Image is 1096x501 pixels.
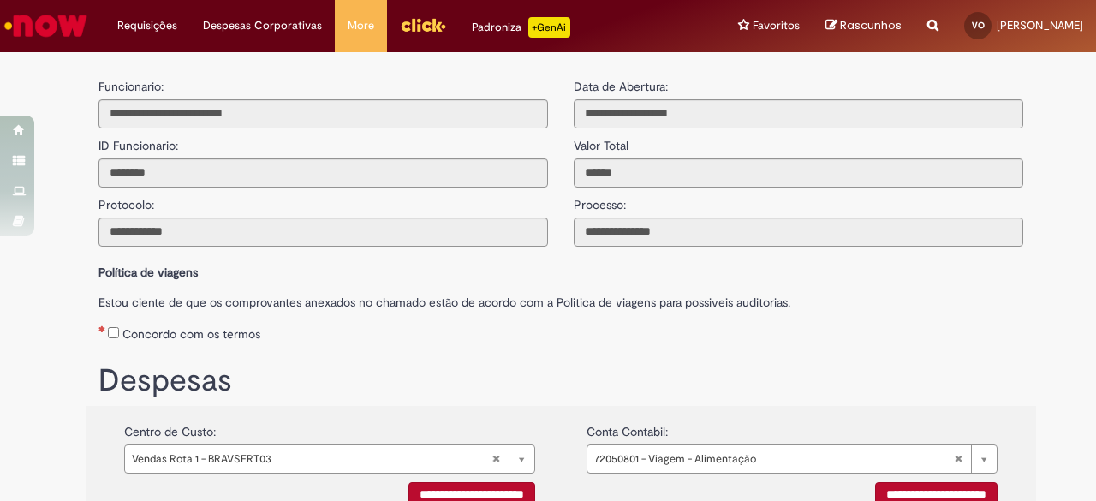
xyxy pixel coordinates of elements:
span: More [348,17,374,34]
span: [PERSON_NAME] [997,18,1083,33]
label: ID Funcionario: [98,128,178,154]
a: Vendas Rota 1 - BRAVSFRT03Limpar campo {0} [124,444,535,474]
label: Protocolo: [98,188,154,213]
span: Vendas Rota 1 - BRAVSFRT03 [132,445,491,473]
b: Política de viagens [98,265,198,280]
label: Valor Total [574,128,628,154]
div: Padroniza [472,17,570,38]
label: Conta Contabil: [587,415,668,440]
span: Requisições [117,17,177,34]
label: Processo: [574,188,626,213]
label: Concordo com os termos [122,325,260,343]
a: Rascunhos [825,18,902,34]
a: 72050801 - Viagem - AlimentaçãoLimpar campo {0} [587,444,998,474]
abbr: Limpar campo {0} [945,445,971,473]
label: Data de Abertura: [574,78,668,95]
label: Funcionario: [98,78,164,95]
span: Favoritos [753,17,800,34]
span: Rascunhos [840,17,902,33]
abbr: Limpar campo {0} [483,445,509,473]
img: click_logo_yellow_360x200.png [400,12,446,38]
label: Estou ciente de que os comprovantes anexados no chamado estão de acordo com a Politica de viagens... [98,285,1023,311]
span: 72050801 - Viagem - Alimentação [594,445,954,473]
h1: Despesas [98,364,1023,398]
span: VO [972,20,985,31]
label: Centro de Custo: [124,415,216,440]
p: +GenAi [528,17,570,38]
span: Despesas Corporativas [203,17,322,34]
img: ServiceNow [2,9,90,43]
